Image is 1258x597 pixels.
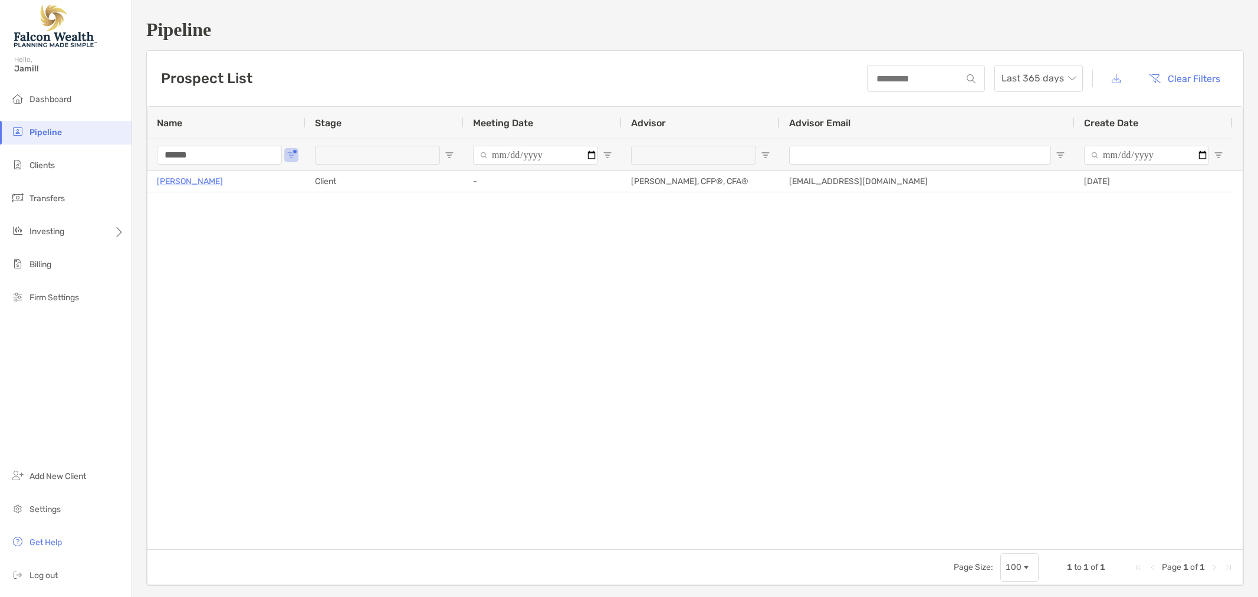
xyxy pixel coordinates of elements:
span: Settings [29,504,61,514]
img: firm-settings icon [11,290,25,304]
div: Page Size: [954,562,993,572]
span: 1 [1100,562,1105,572]
span: Advisor Email [789,117,850,129]
img: Falcon Wealth Planning Logo [14,5,97,47]
img: billing icon [11,257,25,271]
div: [PERSON_NAME], CFP®, CFA® [622,171,780,192]
span: Add New Client [29,471,86,481]
a: [PERSON_NAME] [157,174,223,189]
span: 1 [1083,562,1089,572]
div: Client [306,171,464,192]
span: Name [157,117,182,129]
button: Open Filter Menu [445,150,454,160]
img: investing icon [11,224,25,238]
span: Jamil! [14,64,124,74]
div: Last Page [1224,563,1233,572]
input: Advisor Email Filter Input [789,146,1051,165]
div: Previous Page [1148,563,1157,572]
span: Create Date [1084,117,1138,129]
button: Open Filter Menu [761,150,770,160]
img: add_new_client icon [11,468,25,483]
button: Open Filter Menu [603,150,612,160]
span: 1 [1067,562,1072,572]
div: Next Page [1210,563,1219,572]
span: Meeting Date [473,117,533,129]
input: Create Date Filter Input [1084,146,1209,165]
span: Get Help [29,537,62,547]
img: settings icon [11,501,25,516]
button: Open Filter Menu [287,150,296,160]
div: Page Size [1000,553,1039,582]
div: - [464,171,622,192]
img: logout icon [11,568,25,582]
span: Billing [29,260,51,270]
input: Name Filter Input [157,146,282,165]
button: Open Filter Menu [1056,150,1065,160]
span: Firm Settings [29,293,79,303]
span: Clients [29,160,55,170]
span: Transfers [29,193,65,204]
img: clients icon [11,158,25,172]
span: 1 [1183,562,1188,572]
span: 1 [1200,562,1205,572]
span: Investing [29,227,64,237]
div: 100 [1006,562,1021,572]
button: Clear Filters [1139,65,1229,91]
span: Page [1162,562,1181,572]
img: input icon [967,74,975,83]
input: Meeting Date Filter Input [473,146,598,165]
img: dashboard icon [11,91,25,106]
span: Pipeline [29,127,62,137]
span: Dashboard [29,94,71,104]
span: of [1190,562,1198,572]
h3: Prospect List [161,70,252,87]
span: Stage [315,117,341,129]
div: First Page [1134,563,1143,572]
button: Open Filter Menu [1214,150,1223,160]
span: to [1074,562,1082,572]
span: Last 365 days [1001,65,1076,91]
img: pipeline icon [11,124,25,139]
div: [EMAIL_ADDRESS][DOMAIN_NAME] [780,171,1075,192]
div: [DATE] [1075,171,1233,192]
h1: Pipeline [146,19,1244,41]
span: Advisor [631,117,666,129]
span: Log out [29,570,58,580]
img: get-help icon [11,534,25,549]
img: transfers icon [11,191,25,205]
span: of [1091,562,1098,572]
